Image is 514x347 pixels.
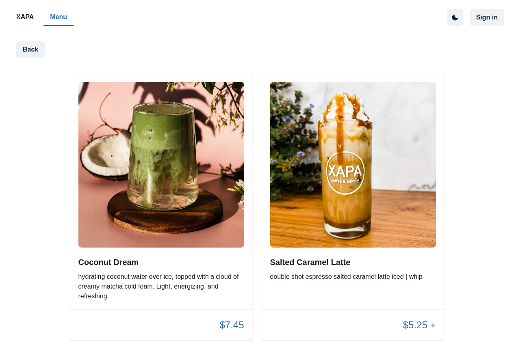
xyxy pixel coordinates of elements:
[50,12,67,22] p: Menu
[447,9,463,26] button: active dark theme mode
[78,272,244,301] p: hydrating coconut water over ice, topped with a cloud of creamy matcha cold foam. Light, energizi...
[270,272,436,282] p: double shot espresso salted caramel latte iced | whip
[262,74,444,341] div: Salted Caramel Lattedouble shot espresso salted caramel latte iced | whip$5.25 +
[78,257,244,267] h2: Coconut Dream
[70,74,252,341] div: Coconut Dreamhydrating coconut water over ice, topped with a cloud of creamy matcha cold foam. Li...
[470,9,504,26] button: Sign in
[270,82,436,248] img: original.jpeg
[403,318,436,332] p: $5.25 +
[16,12,34,22] p: XAPA
[219,318,244,332] p: $7.45
[78,82,244,248] img: original.jpeg
[270,257,436,267] h2: Salted Caramel Latte
[16,41,45,58] button: Back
